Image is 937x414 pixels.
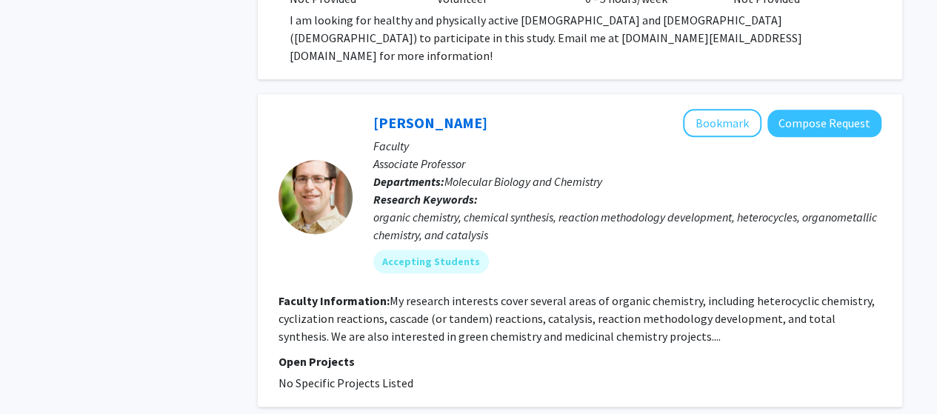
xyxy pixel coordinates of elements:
b: Departments: [373,174,444,189]
p: Faculty [373,137,881,155]
span: No Specific Projects Listed [279,375,413,390]
a: [PERSON_NAME] [373,113,487,132]
button: Compose Request to Jeffrey Carney [767,110,881,137]
p: Open Projects [279,353,881,370]
b: Faculty Information: [279,293,390,308]
div: organic chemistry, chemical synthesis, reaction methodology development, heterocycles, organometa... [373,208,881,244]
p: Associate Professor [373,155,881,173]
mat-chip: Accepting Students [373,250,489,273]
span: Molecular Biology and Chemistry [444,174,602,189]
button: Add Jeffrey Carney to Bookmarks [683,109,761,137]
b: Research Keywords: [373,192,478,207]
p: I am looking for healthy and physically active [DEMOGRAPHIC_DATA] and [DEMOGRAPHIC_DATA] ([DEMOGR... [290,11,881,64]
iframe: Chat [11,347,63,403]
fg-read-more: My research interests cover several areas of organic chemistry, including heterocyclic chemistry,... [279,293,875,344]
